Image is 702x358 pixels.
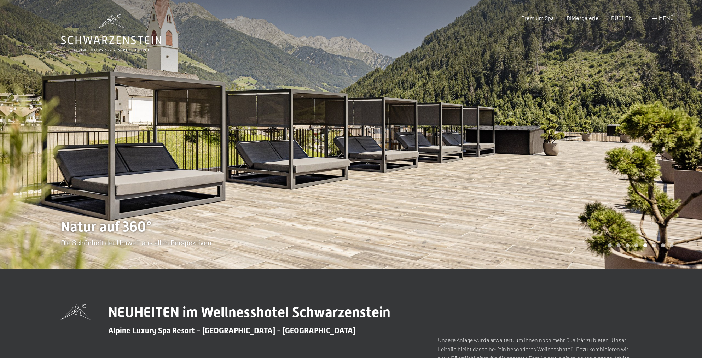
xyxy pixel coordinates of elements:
[617,243,621,247] div: Carousel Page 2
[643,243,647,247] div: Carousel Page 5 (Current Slide)
[108,304,390,321] span: NEUHEITEN im Wellnesshotel Schwarzenstein
[605,243,674,247] div: Carousel Pagination
[108,326,355,335] span: Alpine Luxury Spa Resort - [GEOGRAPHIC_DATA] - [GEOGRAPHIC_DATA]
[661,243,665,247] div: Carousel Page 7
[567,14,599,21] a: Bildergalerie
[634,243,638,247] div: Carousel Page 4
[652,243,656,247] div: Carousel Page 6
[611,14,633,21] a: BUCHEN
[521,14,554,21] a: Premium Spa
[626,243,630,247] div: Carousel Page 3
[670,243,674,247] div: Carousel Page 8
[659,14,674,21] span: Menü
[608,243,612,247] div: Carousel Page 1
